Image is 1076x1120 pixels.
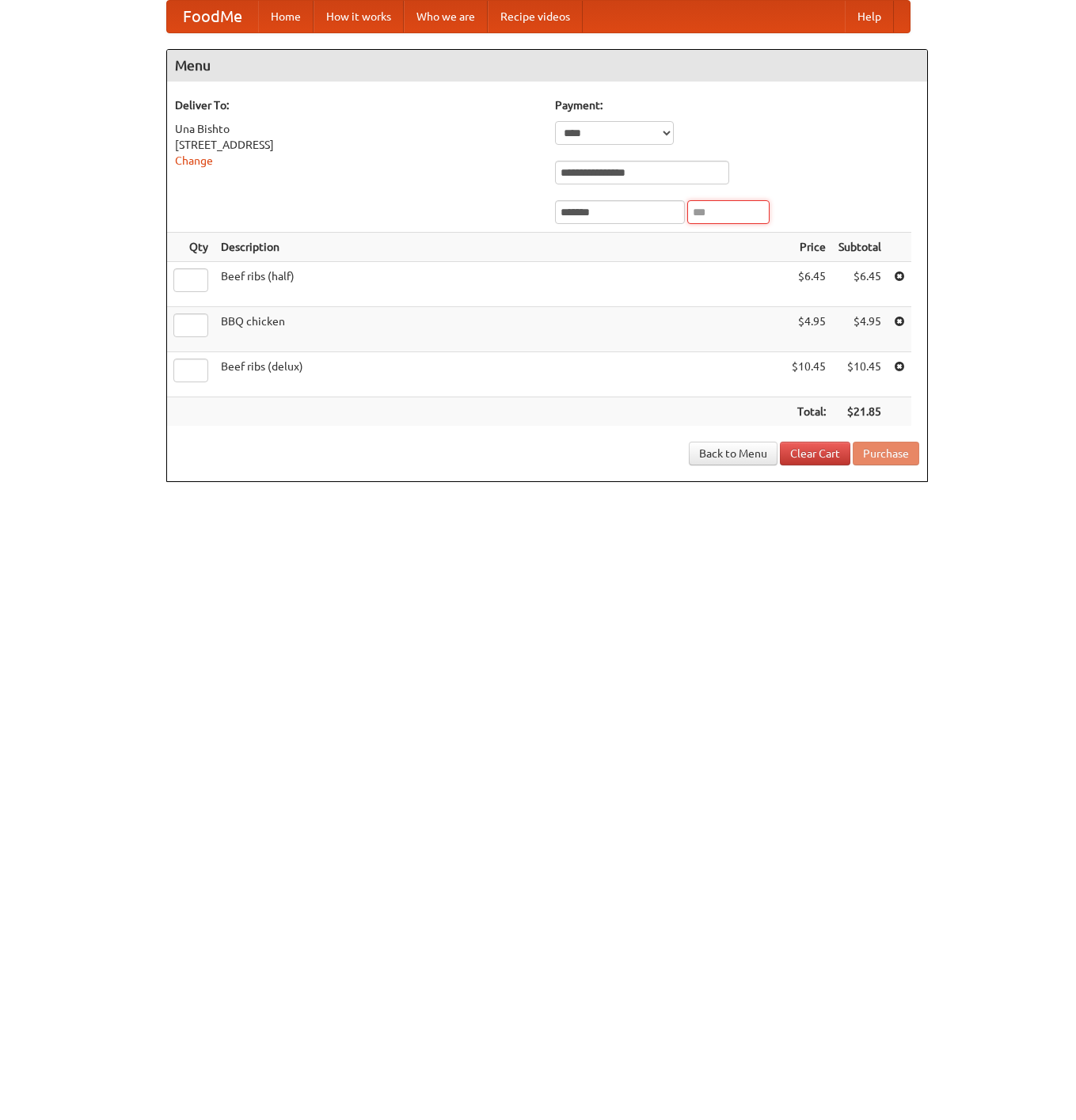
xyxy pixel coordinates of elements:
a: Help [845,1,894,32]
h5: Deliver To: [175,97,539,113]
td: $6.45 [785,262,832,307]
a: Who we are [404,1,488,32]
a: FoodMe [167,1,258,32]
a: Recipe videos [488,1,583,32]
td: $10.45 [785,352,832,397]
a: Home [258,1,314,32]
td: $10.45 [832,352,888,397]
th: Subtotal [832,233,888,262]
td: Beef ribs (delux) [215,352,785,397]
td: $6.45 [832,262,888,307]
td: BBQ chicken [215,307,785,352]
a: Change [175,154,213,167]
th: $21.85 [832,397,888,427]
td: Beef ribs (half) [215,262,785,307]
h4: Menu [167,50,927,82]
a: Back to Menu [689,442,778,465]
button: Purchase [853,442,919,465]
td: $4.95 [832,307,888,352]
th: Total: [785,397,832,427]
td: $4.95 [785,307,832,352]
th: Price [785,233,832,262]
div: [STREET_ADDRESS] [175,137,539,153]
div: Una Bishto [175,121,539,137]
h5: Payment: [555,97,919,113]
a: How it works [314,1,404,32]
th: Description [215,233,785,262]
th: Qty [167,233,215,262]
a: Clear Cart [780,442,850,465]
